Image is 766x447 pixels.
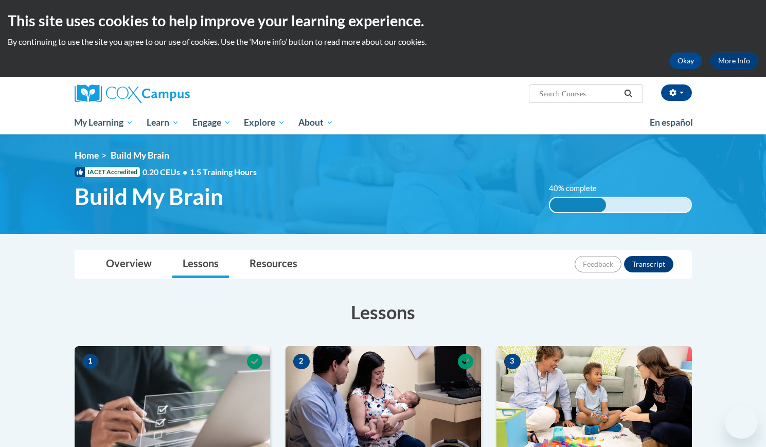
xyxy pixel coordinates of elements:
span: About [298,116,333,129]
span: 1 [82,354,99,369]
a: Resources [239,251,308,278]
button: Feedback [575,256,621,272]
a: Explore [237,111,292,134]
a: Home [75,150,99,161]
p: By continuing to use the site you agree to our use of cookies. Use the ‘More info’ button to read... [8,36,758,47]
img: Cox Campus [75,84,190,103]
span: En español [650,117,693,128]
span: Engage [192,116,231,129]
a: Overview [96,251,162,278]
div: Main menu [59,111,707,134]
span: 0.20 CEUs [142,166,190,178]
button: Search [620,88,636,100]
span: 3 [504,354,521,369]
a: En español [643,112,700,133]
button: Transcript [624,256,673,272]
a: Cox Campus [75,84,270,103]
div: 40% complete [550,198,606,212]
span: IACET Accredited [75,167,140,177]
label: 40% complete [549,183,608,194]
a: Lessons [172,251,229,278]
span: My Learning [74,116,133,129]
a: About [292,111,340,134]
span: 2 [293,354,310,369]
span: Build My Brain [75,183,223,210]
h3: Lessons [75,299,692,325]
a: Learn [140,111,186,134]
a: More Info [710,53,758,69]
input: Search Courses [538,88,620,100]
button: Account Settings [661,84,692,101]
a: My Learning [68,111,140,134]
span: Build My Brain [111,150,169,161]
iframe: Button to launch messaging window [725,406,758,439]
button: Okay [669,53,702,69]
span: • [183,167,187,177]
span: 1.5 Training Hours [190,167,257,177]
a: Engage [186,111,238,134]
span: Learn [147,116,179,129]
span: Explore [244,116,285,129]
h2: This site uses cookies to help improve your learning experience. [8,10,758,31]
